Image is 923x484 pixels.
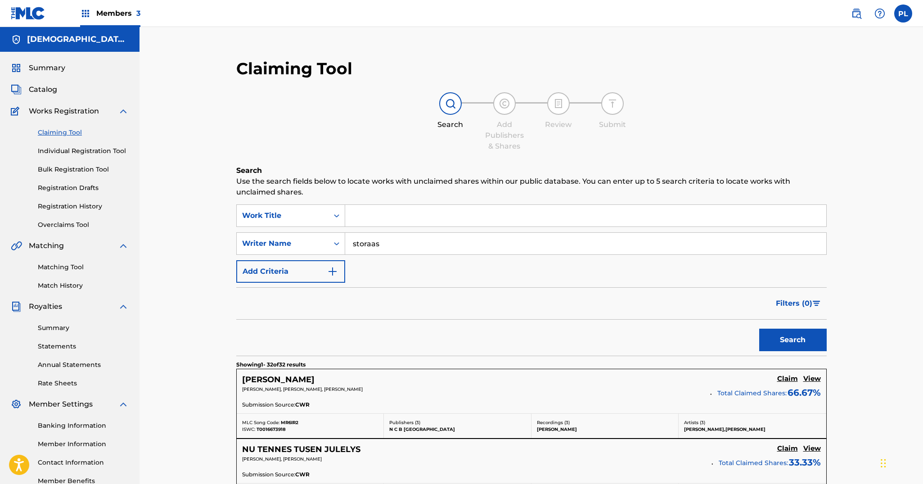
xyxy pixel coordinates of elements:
img: expand [118,240,129,251]
span: Matching [29,240,64,251]
h5: View [803,444,821,453]
img: step indicator icon for Add Publishers & Shares [499,98,510,109]
img: Accounts [11,34,22,45]
p: [PERSON_NAME] [537,426,673,433]
span: Works Registration [29,106,99,117]
img: step indicator icon for Submit [607,98,618,109]
button: Add Criteria [236,260,345,283]
p: N C B [GEOGRAPHIC_DATA] [389,426,526,433]
a: View [803,444,821,454]
span: CWR [295,470,310,479]
a: Matching Tool [38,262,129,272]
img: expand [118,301,129,312]
span: Royalties [29,301,62,312]
img: expand [118,106,129,117]
h5: NU TENNES TUSEN JULELYS [242,444,360,455]
span: T0016673918 [257,426,286,432]
span: Submission Source: [242,401,295,409]
a: View [803,375,821,384]
img: filter [813,301,820,306]
span: Summary [29,63,65,73]
a: Claiming Tool [38,128,129,137]
a: Member Information [38,439,129,449]
h2: Claiming Tool [236,59,352,79]
h5: MARIA SALME [242,375,315,385]
img: Member Settings [11,399,22,410]
span: CWR [295,401,310,409]
p: Use the search fields below to locate works with unclaimed shares within our public database. You... [236,176,827,198]
a: Summary [38,323,129,333]
button: Filters (0) [770,292,827,315]
img: step indicator icon for Search [445,98,456,109]
div: Writer Name [242,238,323,249]
span: MR6IR2 [281,420,298,425]
h5: View [803,375,821,383]
a: Bulk Registration Tool [38,165,129,174]
a: Annual Statements [38,360,129,370]
img: Matching [11,240,22,251]
a: Public Search [847,5,865,23]
span: ISWC: [242,426,255,432]
span: Total Claimed Shares: [719,459,788,467]
a: Statements [38,342,129,351]
span: Filters ( 0 ) [776,298,812,309]
p: Artists ( 3 ) [684,419,821,426]
img: Catalog [11,84,22,95]
img: search [851,8,862,19]
div: User Menu [894,5,912,23]
p: [PERSON_NAME],[PERSON_NAME] [684,426,821,433]
a: Registration History [38,202,129,211]
div: Submit [590,119,635,130]
span: Submission Source: [242,470,295,479]
a: Overclaims Tool [38,220,129,230]
div: Help [871,5,889,23]
img: Royalties [11,301,22,312]
img: Top Rightsholders [80,8,91,19]
form: Search Form [236,204,827,356]
p: Recordings ( 3 ) [537,419,673,426]
a: Individual Registration Tool [38,146,129,156]
img: expand [118,399,129,410]
iframe: Chat Widget [878,441,923,484]
a: CatalogCatalog [11,84,57,95]
img: Summary [11,63,22,73]
a: Registration Drafts [38,183,129,193]
img: MLC Logo [11,7,45,20]
span: Member Settings [29,399,93,410]
span: 33.33 % [789,456,821,469]
img: 9d2ae6d4665cec9f34b9.svg [327,266,338,277]
button: Search [759,329,827,351]
span: MLC Song Code: [242,420,279,425]
a: Banking Information [38,421,129,430]
span: 66.67 % [788,386,821,399]
div: Work Title [242,210,323,221]
div: Dra [881,450,886,477]
div: Review [536,119,581,130]
a: SummarySummary [11,63,65,73]
div: Chatt-widget [878,441,923,484]
h6: Search [236,165,827,176]
span: [PERSON_NAME], [PERSON_NAME], [PERSON_NAME] [242,386,363,392]
iframe: Resource Center [898,329,923,402]
a: Rate Sheets [38,379,129,388]
img: step indicator icon for Review [553,98,564,109]
span: Members [96,8,140,18]
h5: LADY OF THE LAKE MUSIC AB [27,34,129,45]
h5: Claim [777,444,798,453]
a: Match History [38,281,129,290]
a: Contact Information [38,458,129,467]
span: Catalog [29,84,57,95]
div: Search [428,119,473,130]
span: Total Claimed Shares: [717,389,787,397]
p: Showing 1 - 32 of 32 results [236,361,306,369]
p: Publishers ( 3 ) [389,419,526,426]
span: 3 [136,9,140,18]
h5: Claim [777,375,798,383]
img: Works Registration [11,106,23,117]
img: help [874,8,885,19]
div: Add Publishers & Shares [482,119,527,152]
span: [PERSON_NAME], [PERSON_NAME] [242,456,322,462]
